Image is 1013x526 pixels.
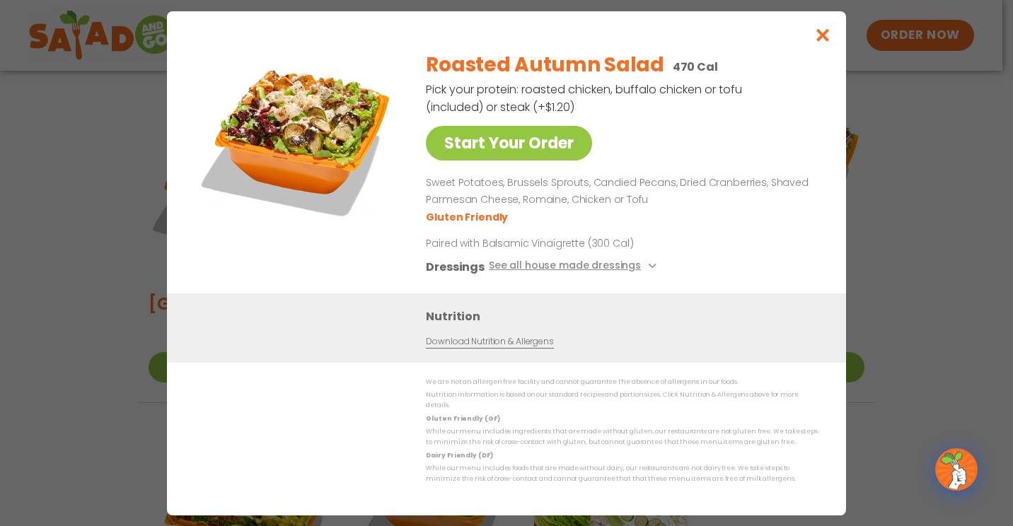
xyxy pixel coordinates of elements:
img: wpChatIcon [937,450,976,489]
strong: Dairy Friendly (DF) [426,450,492,459]
p: Paired with Balsamic Vinaigrette (300 Cal) [426,235,688,250]
p: While our menu includes ingredients that are made without gluten, our restaurants are not gluten ... [426,426,818,448]
p: Sweet Potatoes, Brussels Sprouts, Candied Pecans, Dried Cranberries, Shaved Parmesan Cheese, Roma... [426,175,812,209]
p: Pick your protein: roasted chicken, buffalo chicken or tofu (included) or steak (+$1.20) [426,81,744,116]
strong: Gluten Friendly (GF) [426,414,499,422]
a: Download Nutrition & Allergens [426,334,553,348]
p: Nutrition information is based on our standard recipes and portion sizes. Click Nutrition & Aller... [426,390,818,411]
a: Start Your Order [426,126,592,160]
h2: Roasted Autumn Salad [426,50,664,80]
button: Close modal [800,11,846,59]
img: Featured product photo for Roasted Autumn Salad [199,40,397,238]
p: 470 Cal [673,58,718,76]
h3: Dressings [426,257,485,275]
button: See all house made dressings [489,257,661,275]
li: Gluten Friendly [426,209,510,224]
p: We are not an allergen free facility and cannot guarantee the absence of allergens in our foods. [426,377,818,387]
p: While our menu includes foods that are made without dairy, our restaurants are not dairy free. We... [426,463,818,485]
h3: Nutrition [426,307,825,325]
